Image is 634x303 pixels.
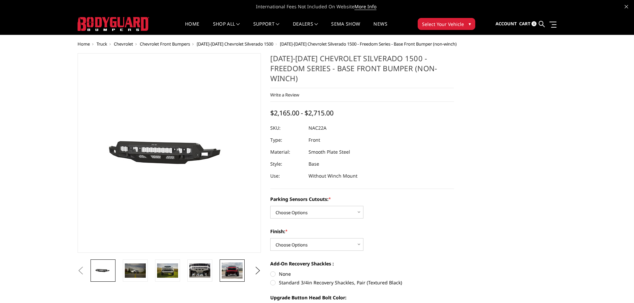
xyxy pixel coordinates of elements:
[270,279,454,286] label: Standard 3/4in Recovery Shackles, Pair (Textured Black)
[270,294,454,301] label: Upgrade Button Head Bolt Color:
[309,122,326,134] dd: NAC22A
[125,263,146,277] img: 2022-2025 Chevrolet Silverado 1500 - Freedom Series - Base Front Bumper (non-winch)
[519,15,536,33] a: Cart 0
[354,3,376,10] a: More Info
[270,108,333,117] span: $2,165.00 - $2,715.00
[76,266,86,276] button: Previous
[140,41,190,47] a: Chevrolet Front Bumpers
[78,41,90,47] a: Home
[531,21,536,26] span: 0
[270,228,454,235] label: Finish:
[222,262,243,279] img: 2022-2025 Chevrolet Silverado 1500 - Freedom Series - Base Front Bumper (non-winch)
[309,170,357,182] dd: Without Winch Mount
[213,22,240,35] a: shop all
[270,260,454,267] label: Add-On Recovery Shackles :
[189,263,210,277] img: 2022-2025 Chevrolet Silverado 1500 - Freedom Series - Base Front Bumper (non-winch)
[253,22,280,35] a: Support
[280,41,457,47] span: [DATE]-[DATE] Chevrolet Silverado 1500 - Freedom Series - Base Front Bumper (non-winch)
[157,263,178,277] img: 2022-2025 Chevrolet Silverado 1500 - Freedom Series - Base Front Bumper (non-winch)
[422,21,464,28] span: Select Your Vehicle
[270,122,304,134] dt: SKU:
[309,134,320,146] dd: Front
[309,158,319,170] dd: Base
[270,196,454,203] label: Parking Sensors Cutouts:
[270,158,304,170] dt: Style:
[197,41,273,47] a: [DATE]-[DATE] Chevrolet Silverado 1500
[418,18,475,30] button: Select Your Vehicle
[519,21,530,27] span: Cart
[496,15,517,33] a: Account
[373,22,387,35] a: News
[97,41,107,47] a: Truck
[331,22,360,35] a: SEMA Show
[270,270,454,277] label: None
[309,146,350,158] dd: Smooth Plate Steel
[78,17,149,31] img: BODYGUARD BUMPERS
[253,266,263,276] button: Next
[270,170,304,182] dt: Use:
[270,134,304,146] dt: Type:
[270,53,454,88] h1: [DATE]-[DATE] Chevrolet Silverado 1500 - Freedom Series - Base Front Bumper (non-winch)
[114,41,133,47] a: Chevrolet
[496,21,517,27] span: Account
[270,92,299,98] a: Write a Review
[270,146,304,158] dt: Material:
[469,20,471,27] span: ▾
[185,22,199,35] a: Home
[293,22,318,35] a: Dealers
[78,53,261,253] a: 2022-2025 Chevrolet Silverado 1500 - Freedom Series - Base Front Bumper (non-winch)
